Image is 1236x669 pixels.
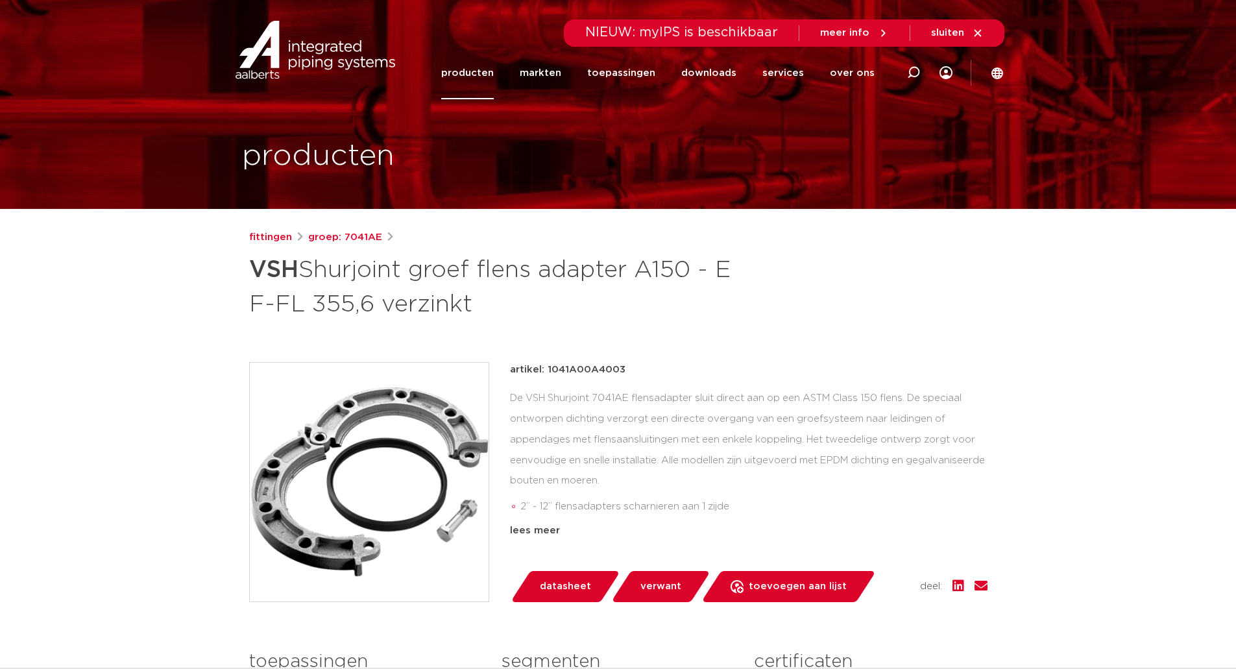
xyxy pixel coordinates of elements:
h1: producten [242,136,394,177]
a: meer info [820,27,889,39]
h1: Shurjoint groef flens adapter A150 - E F-FL 355,6 verzinkt [249,250,736,321]
a: services [762,47,804,99]
a: over ons [830,47,875,99]
a: verwant [611,571,710,602]
strong: VSH [249,258,298,282]
a: downloads [681,47,736,99]
li: 14” - 24” (Model 7041N) worden geleverd in twee losse segmenten, inclusief een trek-kit [520,517,988,538]
li: 2” - 12” flensadapters scharnieren aan 1 zijde [520,496,988,517]
span: NIEUW: myIPS is beschikbaar [585,26,778,39]
img: Product Image for VSH Shurjoint groef flens adapter A150 - E F-FL 355,6 verzinkt [250,363,489,602]
span: sluiten [931,28,964,38]
a: toepassingen [587,47,655,99]
a: fittingen [249,230,292,245]
a: sluiten [931,27,984,39]
span: meer info [820,28,869,38]
div: lees meer [510,523,988,539]
div: De VSH Shurjoint 7041AE flensadapter sluit direct aan op een ASTM Class 150 flens. De speciaal on... [510,388,988,518]
span: verwant [640,576,681,597]
a: producten [441,47,494,99]
a: markten [520,47,561,99]
nav: Menu [441,47,875,99]
a: datasheet [510,571,620,602]
span: datasheet [540,576,591,597]
div: my IPS [939,47,952,99]
a: groep: 7041AE [308,230,382,245]
span: deel: [920,579,942,594]
p: artikel: 1041A00A4003 [510,362,625,378]
span: toevoegen aan lijst [749,576,847,597]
